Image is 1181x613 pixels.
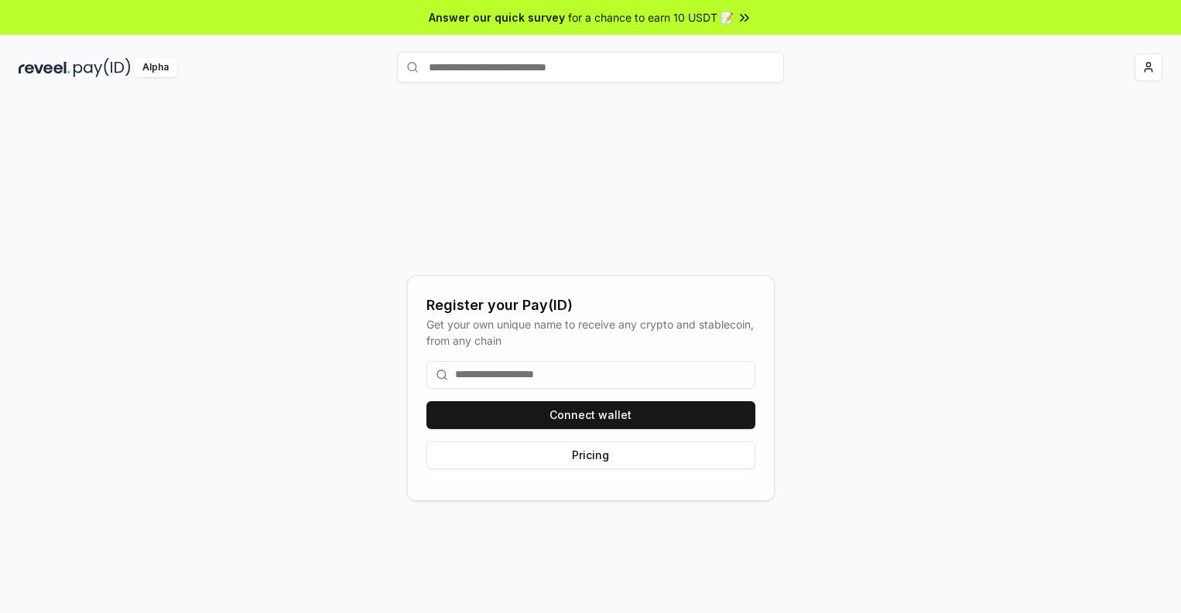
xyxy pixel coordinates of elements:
img: pay_id [74,58,131,77]
button: Connect wallet [426,401,755,429]
span: for a chance to earn 10 USDT 📝 [568,9,734,26]
img: reveel_dark [19,58,70,77]
div: Alpha [134,58,177,77]
span: Answer our quick survey [429,9,565,26]
div: Get your own unique name to receive any crypto and stablecoin, from any chain [426,316,755,349]
div: Register your Pay(ID) [426,295,755,316]
button: Pricing [426,441,755,469]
